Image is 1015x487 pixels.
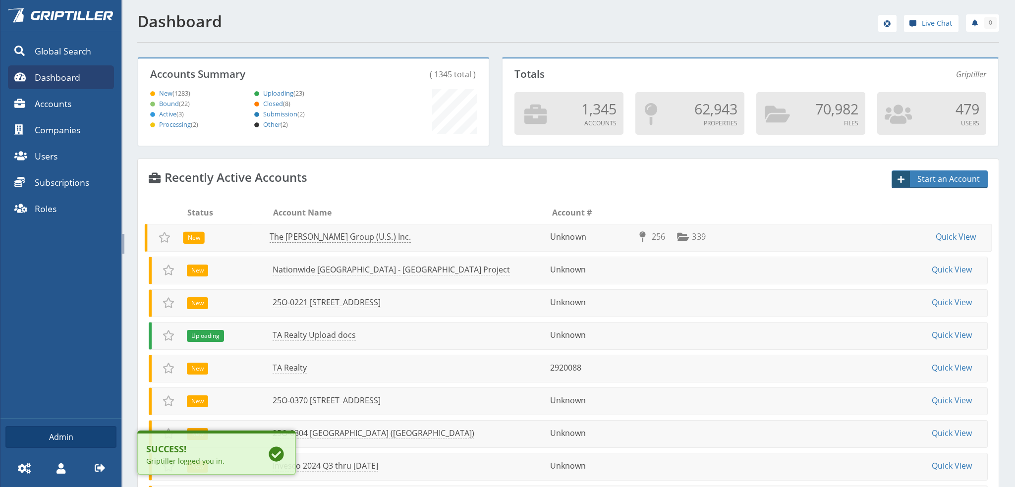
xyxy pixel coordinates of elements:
[251,99,290,108] a: Closed(8)
[283,99,290,108] span: (8)
[187,264,208,276] div: New
[187,207,271,218] li: Status
[187,265,208,276] span: New
[176,109,184,118] span: (3)
[956,99,979,118] span: 479
[763,119,858,128] p: Files
[163,264,174,276] span: Add to Favorites
[191,120,198,129] span: (2)
[146,442,251,456] b: Success!
[183,232,205,244] span: New
[8,92,114,115] a: Accounts
[183,231,205,244] div: New
[8,65,114,89] a: Dashboard
[273,297,381,308] a: 25O-0221 [STREET_ADDRESS]
[172,89,190,98] span: (1283)
[149,170,307,184] h4: Recently Active Accounts
[692,231,705,242] span: 339
[147,120,198,129] a: Processing(2)
[251,89,304,98] span: Uploading
[550,362,634,374] li: 2920088
[251,120,288,129] span: Other
[159,231,170,243] span: Add to Favorites
[147,89,190,98] a: New(1283)
[8,170,114,194] a: Subscriptions
[187,394,208,407] div: New
[932,362,972,373] a: Quick View
[251,100,290,108] span: Closed
[163,329,174,341] span: Add to Favorites
[187,329,224,342] div: Uploading
[179,99,190,108] span: (22)
[892,170,988,188] a: Start an Account
[35,45,91,57] span: Global Search
[956,68,986,80] span: Griptiller
[273,207,550,218] li: Account Name
[932,395,972,406] a: Quick View
[137,12,563,30] h1: Dashboard
[293,89,304,98] span: (23)
[347,68,476,80] div: ( 1345 total )
[652,231,665,242] span: 256
[163,395,174,407] span: Add to Favorites
[273,329,356,341] a: TA Realty Upload docs
[273,264,510,275] a: Nationwide [GEOGRAPHIC_DATA] - [GEOGRAPHIC_DATA] Project
[966,14,999,32] a: 0
[911,173,987,185] span: Start an Account
[273,395,381,406] a: 25O-0370 [STREET_ADDRESS]
[550,329,634,341] li: Unknown
[932,297,972,308] a: Quick View
[5,426,116,448] a: Admin
[932,264,972,275] a: Quick View
[642,119,737,128] p: Properties
[550,231,634,243] li: Unknown
[521,119,617,128] p: Accounts
[550,394,634,406] li: Unknown
[904,15,959,35] div: help
[581,99,617,118] span: 1,345
[694,99,737,118] span: 62,943
[187,363,208,375] span: New
[273,460,378,472] a: Invesco 2024 Q3 thru [DATE]
[251,110,305,118] span: Submission
[989,18,992,27] span: 0
[550,264,634,275] li: Unknown
[878,15,897,35] div: help
[550,460,634,472] li: Unknown
[932,329,972,340] a: Quick View
[147,100,190,108] span: Bound
[936,231,976,242] a: Quick View
[187,297,208,309] span: New
[147,99,190,108] a: Bound(22)
[147,109,184,118] a: Active(3)
[932,460,972,471] a: Quick View
[146,456,251,466] div: Griptiller logged you in.
[297,109,305,118] span: (2)
[251,109,305,118] a: Submission(2)
[35,202,56,215] span: Roles
[187,362,208,375] div: New
[550,296,634,308] li: Unknown
[35,176,89,189] span: Subscriptions
[187,296,208,309] div: New
[8,197,114,220] a: Roles
[187,330,224,342] span: Uploading
[959,12,999,32] div: notifications
[187,395,208,407] span: New
[550,427,634,439] li: Unknown
[150,68,336,80] p: Accounts Summary
[884,119,979,128] p: Users
[147,110,184,118] span: Active
[932,428,972,438] a: Quick View
[251,89,304,98] a: Uploading(23)
[281,120,288,129] span: (2)
[8,144,114,168] a: Users
[552,207,636,218] li: Account #
[273,362,307,374] a: TA Realty
[35,71,80,84] span: Dashboard
[163,362,174,374] span: Add to Favorites
[273,428,474,439] a: 25O-0304 [GEOGRAPHIC_DATA] ([GEOGRAPHIC_DATA])
[8,39,114,63] a: Global Search
[35,123,80,136] span: Companies
[904,15,959,32] a: Live Chat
